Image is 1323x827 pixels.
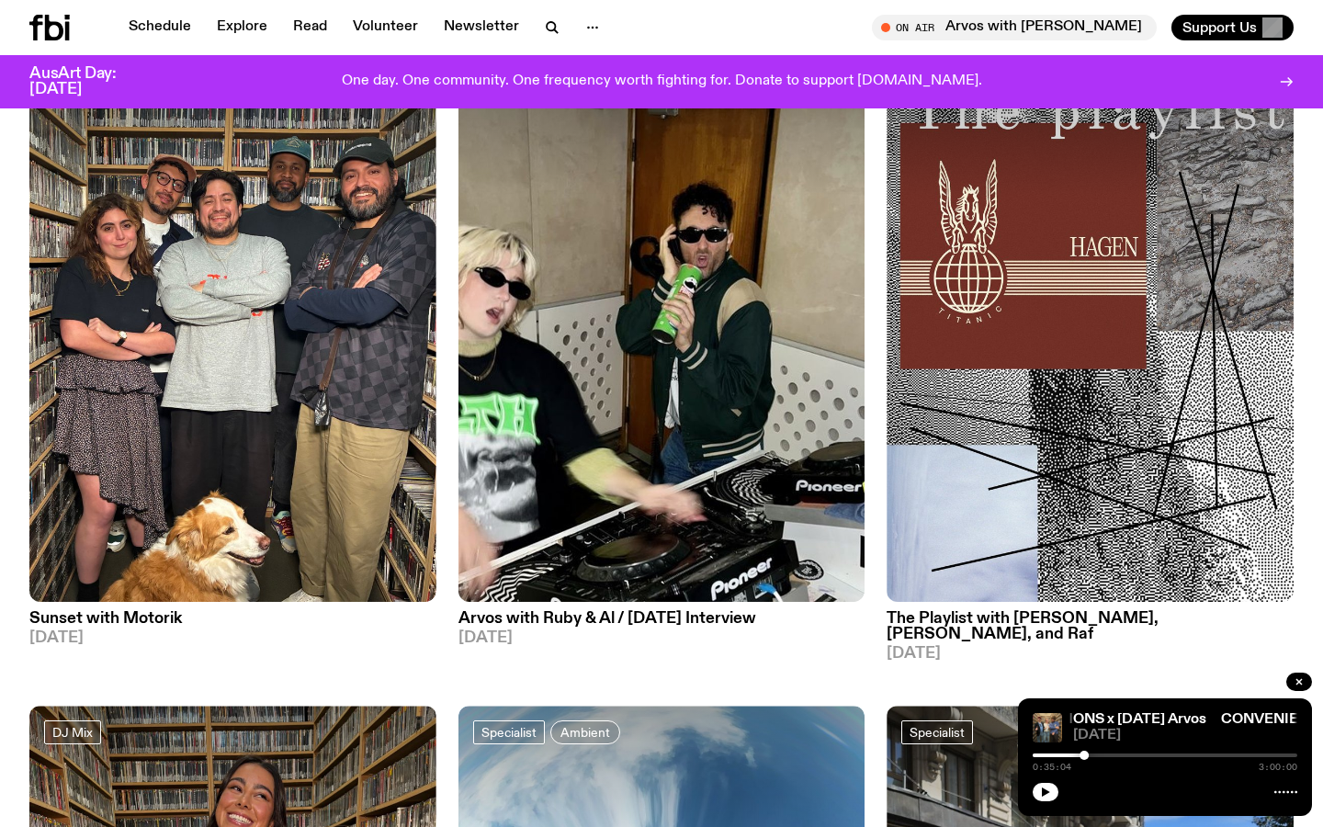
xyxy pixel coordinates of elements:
[44,720,101,744] a: DJ Mix
[29,630,436,646] span: [DATE]
[29,602,436,646] a: Sunset with Motorik[DATE]
[473,720,545,744] a: Specialist
[342,74,982,90] p: One day. One community. One frequency worth fighting for. Donate to support [DOMAIN_NAME].
[887,611,1294,642] h3: The Playlist with [PERSON_NAME], [PERSON_NAME], and Raf
[1171,15,1294,40] button: Support Us
[872,15,1157,40] button: On AirArvos with [PERSON_NAME]
[29,66,147,97] h3: AusArt Day: [DATE]
[29,611,436,627] h3: Sunset with Motorik
[1182,19,1257,36] span: Support Us
[52,726,93,740] span: DJ Mix
[458,630,865,646] span: [DATE]
[844,712,1206,727] a: CONVENIENCE STORE ++ THE RIONS x [DATE] Arvos
[433,15,530,40] a: Newsletter
[206,15,278,40] a: Explore
[1073,729,1297,742] span: [DATE]
[560,726,610,740] span: Ambient
[887,602,1294,662] a: The Playlist with [PERSON_NAME], [PERSON_NAME], and Raf[DATE]
[1033,763,1071,772] span: 0:35:04
[118,15,202,40] a: Schedule
[550,720,620,744] a: Ambient
[910,726,965,740] span: Specialist
[1259,763,1297,772] span: 3:00:00
[481,726,537,740] span: Specialist
[901,720,973,744] a: Specialist
[342,15,429,40] a: Volunteer
[458,611,865,627] h3: Arvos with Ruby & Al / [DATE] Interview
[282,15,338,40] a: Read
[887,646,1294,662] span: [DATE]
[458,60,865,602] img: Ruby wears a Collarbones t shirt and pretends to play the DJ decks, Al sings into a pringles can....
[458,602,865,646] a: Arvos with Ruby & Al / [DATE] Interview[DATE]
